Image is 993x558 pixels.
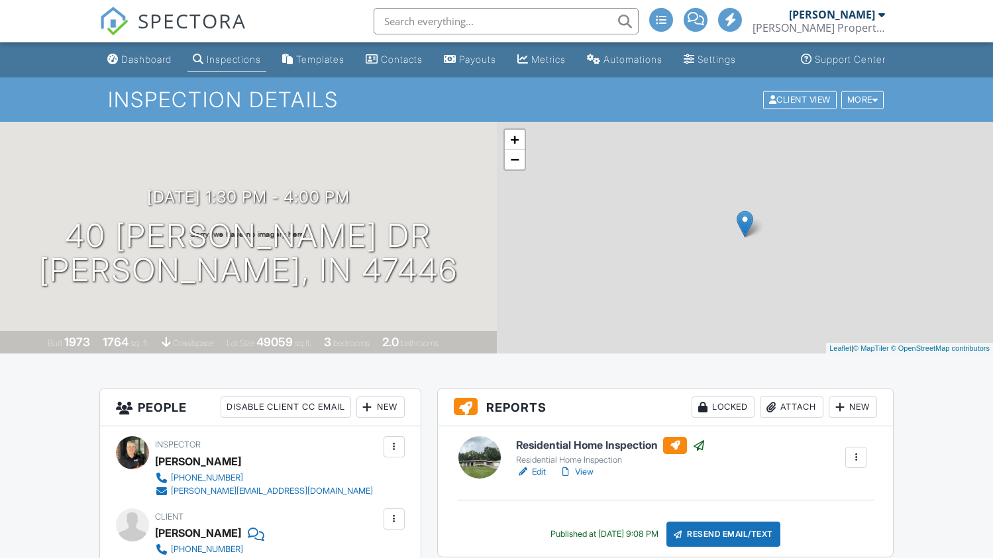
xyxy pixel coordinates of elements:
[356,396,405,418] div: New
[173,338,214,348] span: crawlspace
[763,91,837,109] div: Client View
[531,54,566,65] div: Metrics
[155,451,241,471] div: [PERSON_NAME]
[512,48,571,72] a: Metrics
[207,54,261,65] div: Inspections
[131,338,149,348] span: sq. ft.
[155,523,241,543] div: [PERSON_NAME]
[516,437,706,466] a: Residential Home Inspection Residential Home Inspection
[698,54,736,65] div: Settings
[147,188,350,206] h3: [DATE] 1:30 pm - 4:00 pm
[171,486,373,496] div: [PERSON_NAME][EMAIL_ADDRESS][DOMAIN_NAME]
[227,338,254,348] span: Lot Size
[603,54,662,65] div: Automations
[891,344,990,352] a: © OpenStreetMap contributors
[102,48,177,72] a: Dashboard
[796,48,891,72] a: Support Center
[100,389,421,426] h3: People
[841,91,884,109] div: More
[99,18,246,46] a: SPECTORA
[505,150,525,169] a: Zoom out
[221,396,351,418] div: Disable Client CC Email
[666,522,780,547] div: Resend Email/Text
[829,344,851,352] a: Leaflet
[438,389,894,426] h3: Reports
[99,7,129,36] img: The Best Home Inspection Software - Spectora
[559,465,594,479] a: View
[516,437,706,454] h6: Residential Home Inspection
[760,396,823,418] div: Attach
[815,54,886,65] div: Support Center
[582,48,668,72] a: Automations (Advanced)
[187,48,266,72] a: Inspections
[381,54,423,65] div: Contacts
[753,21,885,34] div: Bailey Property Inspections
[171,544,243,555] div: [PHONE_NUMBER]
[459,54,496,65] div: Payouts
[382,335,399,349] div: 2.0
[138,7,246,34] span: SPECTORA
[155,440,201,449] span: Inspector
[39,218,458,289] h1: 40 [PERSON_NAME] Dr [PERSON_NAME], IN 47446
[64,335,90,349] div: 1973
[103,335,129,349] div: 1764
[401,338,439,348] span: bathrooms
[155,512,183,522] span: Client
[853,344,889,352] a: © MapTiler
[762,94,840,104] a: Client View
[692,396,755,418] div: Locked
[295,338,311,348] span: sq.ft.
[155,471,373,485] a: [PHONE_NUMBER]
[360,48,428,72] a: Contacts
[108,88,886,111] h1: Inspection Details
[171,473,243,483] div: [PHONE_NUMBER]
[550,529,658,539] div: Published at [DATE] 9:08 PM
[516,465,546,479] a: Edit
[826,343,993,354] div: |
[256,335,293,349] div: 49059
[374,8,639,34] input: Search everything...
[121,54,172,65] div: Dashboard
[829,396,877,418] div: New
[48,338,62,348] span: Built
[155,543,307,556] a: [PHONE_NUMBER]
[277,48,350,72] a: Templates
[333,338,370,348] span: bedrooms
[789,8,875,21] div: [PERSON_NAME]
[678,48,741,72] a: Settings
[155,485,373,498] a: [PERSON_NAME][EMAIL_ADDRESS][DOMAIN_NAME]
[296,54,344,65] div: Templates
[324,335,331,349] div: 3
[505,130,525,150] a: Zoom in
[516,455,706,465] div: Residential Home Inspection
[439,48,501,72] a: Payouts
